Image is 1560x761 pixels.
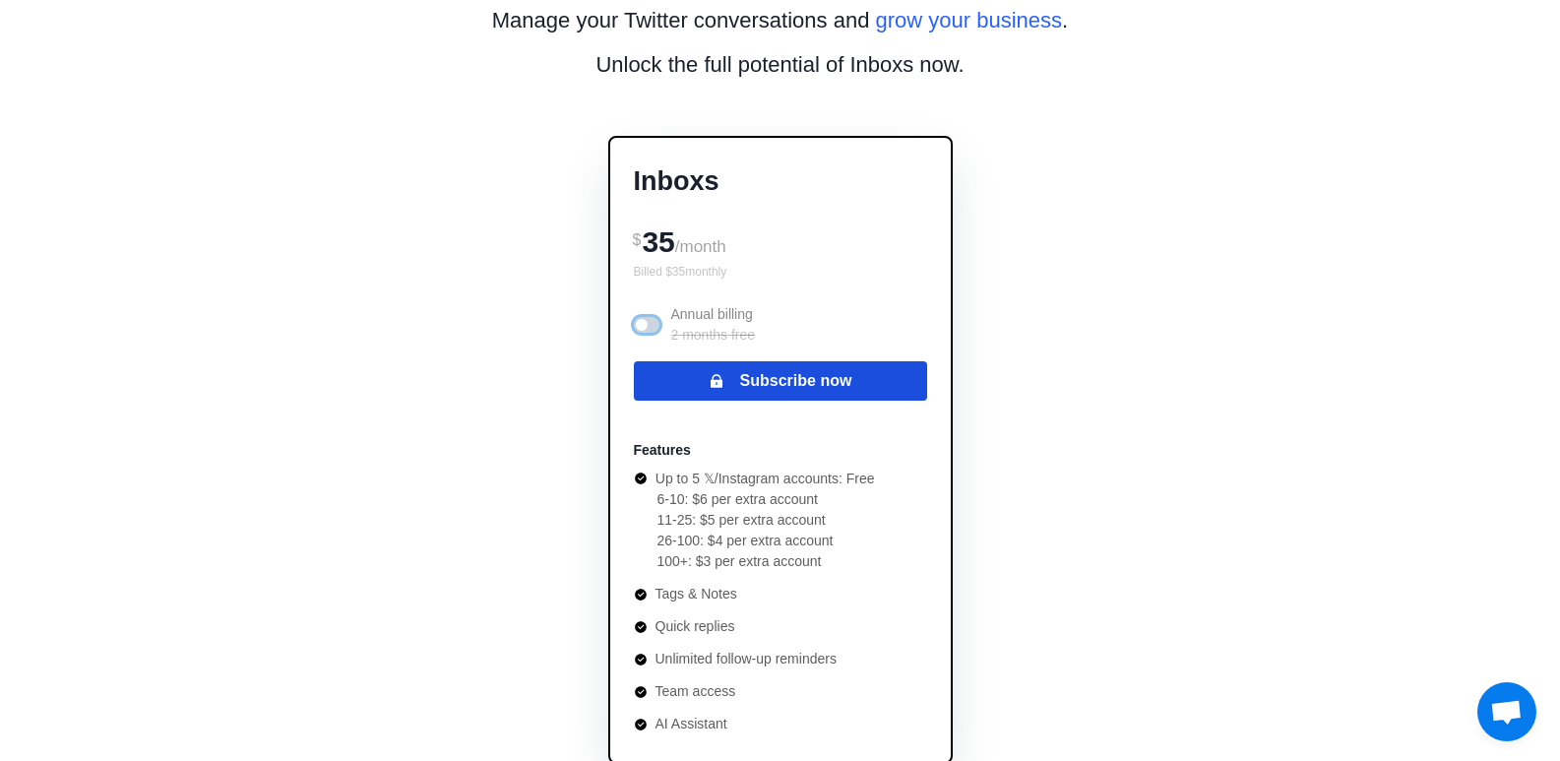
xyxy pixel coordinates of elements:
[655,469,875,489] p: Up to 5 𝕏/Instagram accounts: Free
[634,263,927,281] p: Billed $ 35 monthly
[634,361,927,401] button: Subscribe now
[671,304,756,346] p: Annual billing
[595,48,964,81] p: Unlock the full potential of Inboxs now.
[634,440,691,461] p: Features
[657,531,875,551] li: 26-100: $4 per extra account
[634,649,875,669] li: Unlimited follow-up reminders
[634,584,875,604] li: Tags & Notes
[657,489,875,510] li: 6-10: $6 per extra account
[1477,682,1536,741] div: Deschideți chat-ul
[675,237,726,256] span: /month
[634,161,927,202] p: Inboxs
[657,510,875,531] li: 11-25: $5 per extra account
[634,714,875,734] li: AI Assistant
[657,551,875,572] li: 100+: $3 per extra account
[634,218,927,263] div: 35
[492,4,1068,36] p: Manage your Twitter conversations and .
[634,616,875,637] li: Quick replies
[671,325,756,346] p: 2 months free
[634,681,875,702] li: Team access
[876,8,1063,32] span: grow your business
[633,231,642,248] span: $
